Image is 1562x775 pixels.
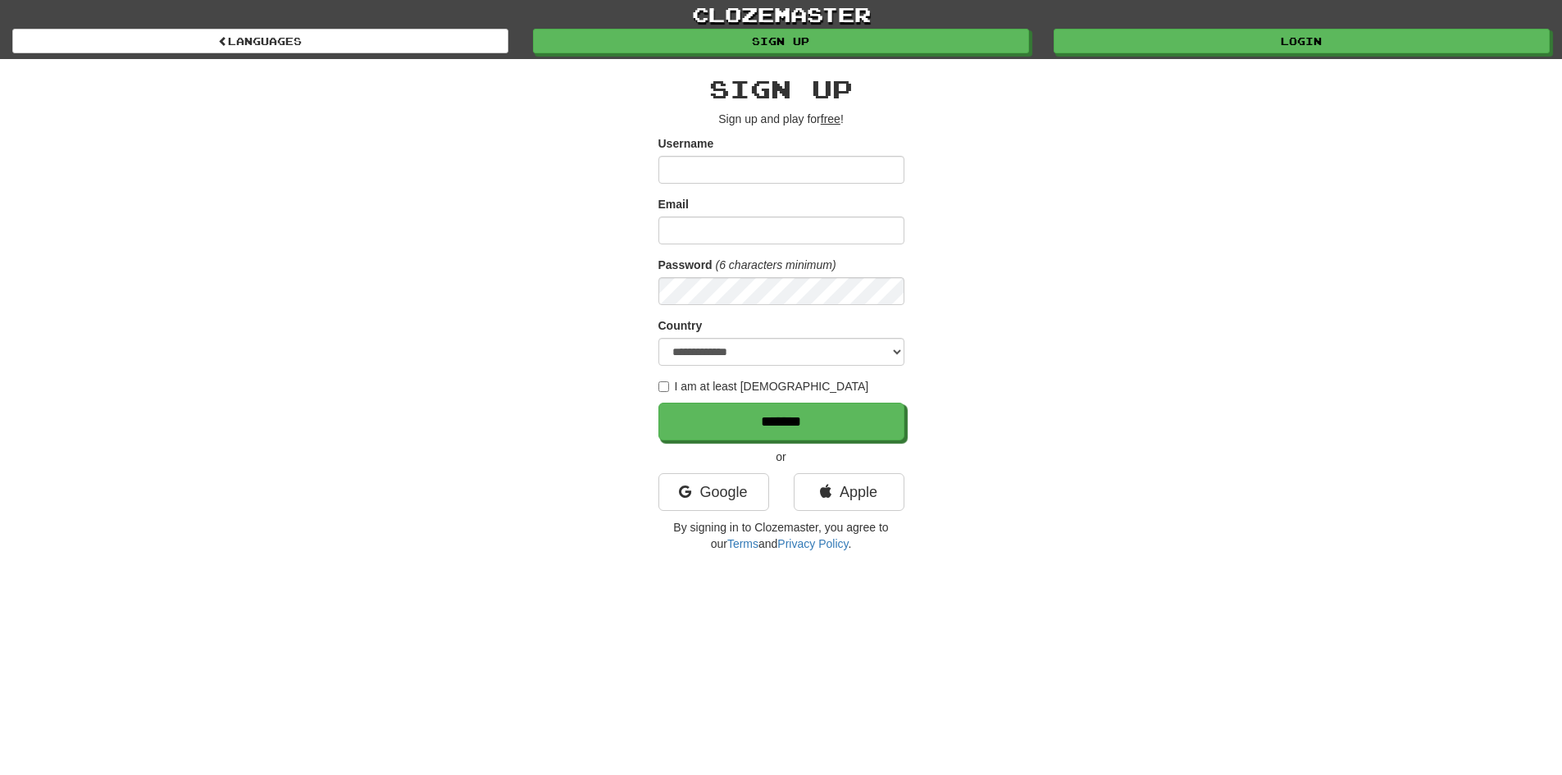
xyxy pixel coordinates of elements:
input: I am at least [DEMOGRAPHIC_DATA] [658,381,669,392]
p: By signing in to Clozemaster, you agree to our and . [658,519,904,552]
p: or [658,449,904,465]
p: Sign up and play for ! [658,111,904,127]
label: I am at least [DEMOGRAPHIC_DATA] [658,378,869,394]
label: Password [658,257,713,273]
a: Languages [12,29,508,53]
a: Login [1054,29,1550,53]
u: free [821,112,840,125]
label: Email [658,196,689,212]
h2: Sign up [658,75,904,103]
a: Privacy Policy [777,537,848,550]
a: Google [658,473,769,511]
em: (6 characters minimum) [716,258,836,271]
a: Terms [727,537,758,550]
label: Country [658,317,703,334]
a: Sign up [533,29,1029,53]
a: Apple [794,473,904,511]
label: Username [658,135,714,152]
